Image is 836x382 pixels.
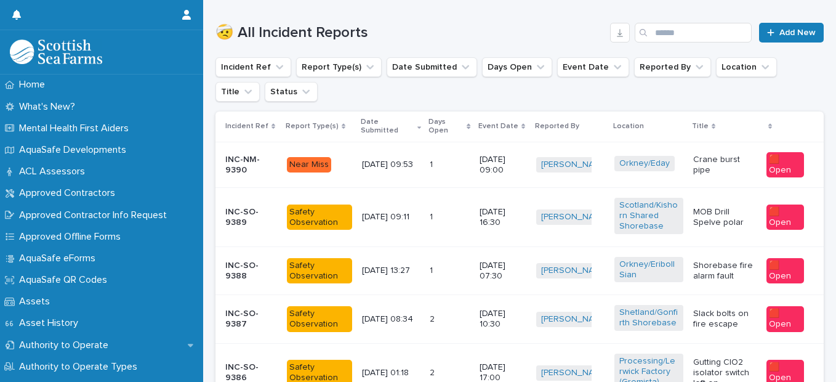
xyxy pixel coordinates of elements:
[766,258,804,284] div: 🟥 Open
[766,306,804,332] div: 🟥 Open
[287,205,352,230] div: Safety Observation
[362,368,420,378] p: [DATE] 01:18
[215,24,605,42] h1: 🤕 All Incident Reports
[215,246,824,295] tr: INC-SO-9388Safety Observation[DATE] 13:2711 [DATE] 07:30[PERSON_NAME] Orkney/Eriboll Sian Shoreba...
[10,39,102,64] img: bPIBxiqnSb2ggTQWdOVV
[759,23,824,43] a: Add New
[480,261,527,282] p: [DATE] 07:30
[716,57,777,77] button: Location
[430,263,435,276] p: 1
[225,309,277,330] p: INC-SO-9387
[14,231,131,243] p: Approved Offline Forms
[14,317,88,329] p: Asset History
[430,157,435,170] p: 1
[225,207,277,228] p: INC-SO-9389
[14,166,95,177] p: ACL Assessors
[692,120,709,133] p: Title
[430,312,437,325] p: 2
[430,365,437,378] p: 2
[215,57,291,77] button: Incident Ref
[286,120,339,133] p: Report Type(s)
[635,23,752,43] input: Search
[480,309,527,330] p: [DATE] 10:30
[361,115,414,138] p: Date Submitted
[265,82,318,102] button: Status
[14,361,147,373] p: Authority to Operate Types
[14,253,105,264] p: AquaSafe eForms
[557,57,629,77] button: Event Date
[541,212,608,222] a: [PERSON_NAME]
[362,266,420,276] p: [DATE] 13:27
[541,368,608,378] a: [PERSON_NAME]
[619,307,678,328] a: Shetland/Gonfirth Shorebase
[287,306,352,332] div: Safety Observation
[14,123,139,134] p: Mental Health First Aiders
[619,259,678,280] a: Orkney/Eriboll Sian
[480,207,527,228] p: [DATE] 16:30
[693,155,757,176] p: Crane burst pipe
[287,258,352,284] div: Safety Observation
[480,155,527,176] p: [DATE] 09:00
[779,28,816,37] span: Add New
[535,120,579,133] p: Reported By
[225,155,277,176] p: INC-NM-9390
[428,115,464,138] p: Days Open
[387,57,477,77] button: Date Submitted
[362,314,420,325] p: [DATE] 08:34
[215,188,824,246] tr: INC-SO-9389Safety Observation[DATE] 09:1111 [DATE] 16:30[PERSON_NAME] Scotland/Kishorn Shared Sho...
[215,82,260,102] button: Title
[693,207,757,228] p: MOB Drill Spelve polar
[362,160,420,170] p: [DATE] 09:53
[634,57,711,77] button: Reported By
[14,274,117,286] p: AquaSafe QR Codes
[619,200,678,231] a: Scotland/Kishorn Shared Shorebase
[14,144,136,156] p: AquaSafe Developments
[215,142,824,188] tr: INC-NM-9390Near Miss[DATE] 09:5311 [DATE] 09:00[PERSON_NAME] Orkney/Eday Crane burst pipe🟥 Open
[287,157,331,173] div: Near Miss
[693,261,757,282] p: Shorebase fire alarm fault
[766,152,804,178] div: 🟥 Open
[14,339,118,351] p: Authority to Operate
[693,309,757,330] p: Slack bolts on fire escape
[14,79,55,91] p: Home
[14,101,85,113] p: What's New?
[541,314,608,325] a: [PERSON_NAME]
[14,209,177,221] p: Approved Contractor Info Request
[215,295,824,344] tr: INC-SO-9387Safety Observation[DATE] 08:3422 [DATE] 10:30[PERSON_NAME] Shetland/Gonfirth Shorebase...
[613,120,644,133] p: Location
[478,120,518,133] p: Event Date
[482,57,552,77] button: Days Open
[296,57,382,77] button: Report Type(s)
[225,120,268,133] p: Incident Ref
[362,212,420,222] p: [DATE] 09:11
[619,158,670,169] a: Orkney/Eday
[430,209,435,222] p: 1
[541,160,608,170] a: [PERSON_NAME]
[225,261,277,282] p: INC-SO-9388
[14,296,60,307] p: Assets
[766,205,804,230] div: 🟥 Open
[14,187,125,199] p: Approved Contractors
[541,266,608,276] a: [PERSON_NAME]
